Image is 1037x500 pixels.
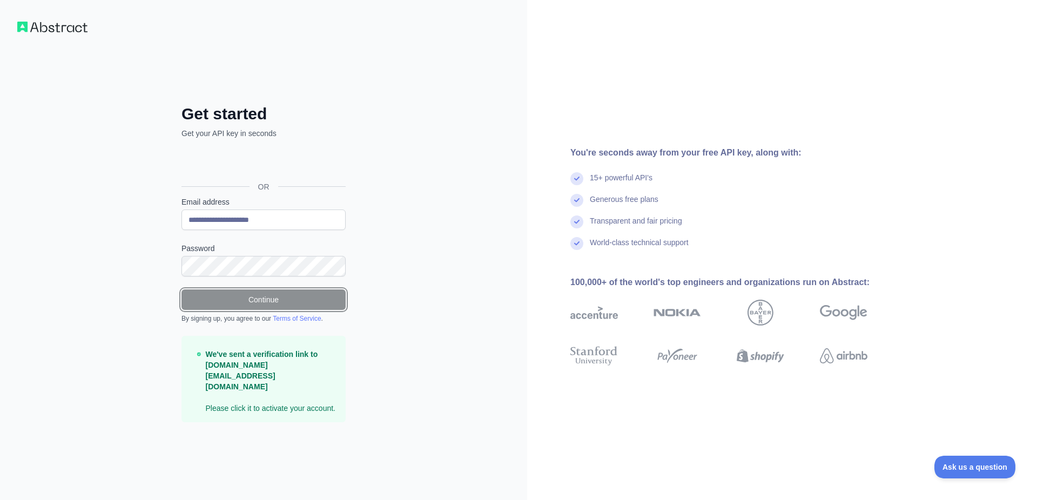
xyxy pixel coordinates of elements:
[570,237,583,250] img: check mark
[934,456,1015,478] iframe: Toggle Customer Support
[590,237,689,259] div: World-class technical support
[590,194,658,215] div: Generous free plans
[590,172,652,194] div: 15+ powerful API's
[570,215,583,228] img: check mark
[570,194,583,207] img: check mark
[654,300,701,326] img: nokia
[654,344,701,368] img: payoneer
[570,146,902,159] div: You're seconds away from your free API key, along with:
[181,151,344,174] div: Sign in with Google. Opens in new tab
[17,22,87,32] img: Workflow
[250,181,278,192] span: OR
[181,197,346,207] label: Email address
[570,172,583,185] img: check mark
[748,300,773,326] img: bayer
[820,300,867,326] img: google
[820,344,867,368] img: airbnb
[181,128,346,139] p: Get your API key in seconds
[570,344,618,368] img: stanford university
[737,344,784,368] img: shopify
[570,300,618,326] img: accenture
[181,104,346,124] h2: Get started
[273,315,321,322] a: Terms of Service
[590,215,682,237] div: Transparent and fair pricing
[181,314,346,323] div: By signing up, you agree to our .
[181,243,346,254] label: Password
[206,350,318,391] strong: We've sent a verification link to [DOMAIN_NAME][EMAIL_ADDRESS][DOMAIN_NAME]
[570,276,902,289] div: 100,000+ of the world's top engineers and organizations run on Abstract:
[176,151,349,174] iframe: Sign in with Google Button
[181,289,346,310] button: Continue
[206,349,337,414] p: Please click it to activate your account.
